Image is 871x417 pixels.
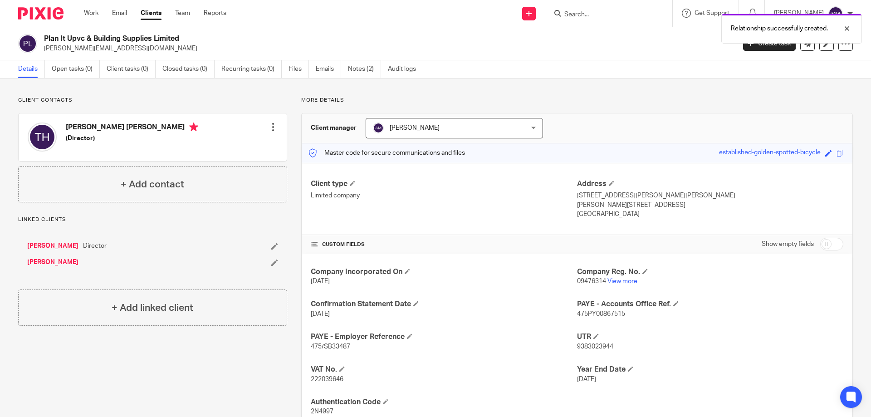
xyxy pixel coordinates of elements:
[66,134,198,143] h5: (Director)
[112,9,127,18] a: Email
[577,299,843,309] h4: PAYE - Accounts Office Ref.
[577,210,843,219] p: [GEOGRAPHIC_DATA]
[311,311,330,317] span: [DATE]
[577,201,843,210] p: [PERSON_NAME][STREET_ADDRESS]
[308,148,465,157] p: Master code for secure communications and files
[743,36,796,51] a: Create task
[311,278,330,285] span: [DATE]
[373,123,384,133] img: svg%3E
[828,6,843,21] img: svg%3E
[221,60,282,78] a: Recurring tasks (0)
[162,60,215,78] a: Closed tasks (0)
[18,216,287,223] p: Linked clients
[577,179,843,189] h4: Address
[577,332,843,342] h4: UTR
[289,60,309,78] a: Files
[311,123,357,132] h3: Client manager
[189,123,198,132] i: Primary
[18,7,64,20] img: Pixie
[141,9,161,18] a: Clients
[311,179,577,189] h4: Client type
[577,267,843,277] h4: Company Reg. No.
[83,241,107,250] span: Director
[388,60,423,78] a: Audit logs
[577,343,613,350] span: 9383023944
[44,44,729,53] p: [PERSON_NAME][EMAIL_ADDRESS][DOMAIN_NAME]
[316,60,341,78] a: Emails
[311,191,577,200] p: Limited company
[301,97,853,104] p: More details
[27,258,78,267] a: [PERSON_NAME]
[107,60,156,78] a: Client tasks (0)
[731,24,828,33] p: Relationship successfully created.
[121,177,184,191] h4: + Add contact
[577,191,843,200] p: [STREET_ADDRESS][PERSON_NAME][PERSON_NAME]
[311,241,577,248] h4: CUSTOM FIELDS
[311,332,577,342] h4: PAYE - Employer Reference
[66,123,198,134] h4: [PERSON_NAME] [PERSON_NAME]
[311,267,577,277] h4: Company Incorporated On
[577,376,596,383] span: [DATE]
[390,125,440,131] span: [PERSON_NAME]
[52,60,100,78] a: Open tasks (0)
[112,301,193,315] h4: + Add linked client
[577,278,606,285] span: 09476314
[175,9,190,18] a: Team
[607,278,637,285] a: View more
[719,148,821,158] div: established-golden-spotted-bicycle
[204,9,226,18] a: Reports
[44,34,592,44] h2: Plan It Upvc & Building Supplies Limited
[348,60,381,78] a: Notes (2)
[18,97,287,104] p: Client contacts
[18,60,45,78] a: Details
[27,241,78,250] a: [PERSON_NAME]
[18,34,37,53] img: svg%3E
[762,240,814,249] label: Show empty fields
[311,343,350,350] span: 475/SB33487
[577,311,625,317] span: 475PY00867515
[311,299,577,309] h4: Confirmation Statement Date
[28,123,57,152] img: svg%3E
[311,408,333,415] span: 2N4997
[84,9,98,18] a: Work
[311,376,343,383] span: 222039646
[311,365,577,374] h4: VAT No.
[577,365,843,374] h4: Year End Date
[311,397,577,407] h4: Authentication Code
